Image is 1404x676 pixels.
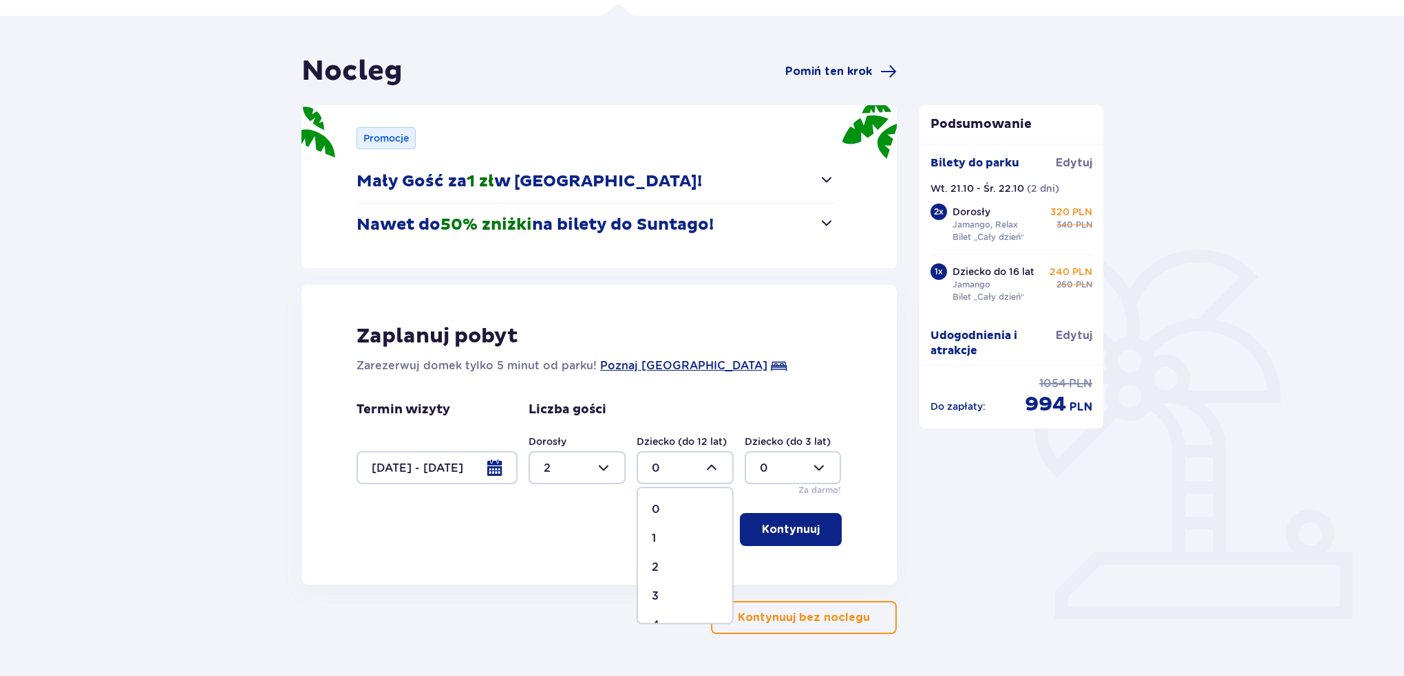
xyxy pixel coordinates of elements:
[953,231,1025,243] p: Bilet „Cały dzień”
[798,484,841,497] p: Za darmo!
[637,435,727,448] label: Dziecko (do 12 lat)
[1056,279,1073,291] span: 260
[953,279,990,291] p: Jamango
[930,263,947,280] div: 1 x
[529,402,606,418] p: Liczba gości
[652,531,656,546] p: 1
[785,64,872,79] span: Pomiń ten krok
[711,601,897,634] button: Kontynuuj bez noclegu
[745,435,831,448] label: Dziecko (do 3 lat)
[440,215,532,235] span: 50% zniżki
[301,54,403,89] h1: Nocleg
[1039,376,1066,391] span: 1054
[467,171,494,192] span: 1 zł
[1050,265,1092,279] p: 240 PLN
[1076,279,1092,291] span: PLN
[930,204,947,220] div: 2 x
[363,131,409,145] p: Promocje
[357,160,835,203] button: Mały Gość za1 złw [GEOGRAPHIC_DATA]!
[357,358,597,374] p: Zarezerwuj domek tylko 5 minut od parku!
[357,215,714,235] p: Nawet do na bilety do Suntago!
[1027,182,1059,195] p: ( 2 dni )
[652,589,659,604] p: 3
[357,171,702,192] p: Mały Gość za w [GEOGRAPHIC_DATA]!
[953,265,1034,279] p: Dziecko do 16 lat
[1056,219,1073,231] span: 340
[740,513,842,546] button: Kontynuuj
[529,435,566,448] label: Dorosły
[953,219,1018,231] p: Jamango, Relax
[930,400,986,413] p: Do zapłaty :
[652,560,659,575] p: 2
[1076,219,1092,231] span: PLN
[738,610,870,625] p: Kontynuuj bez noclegu
[919,116,1104,133] p: Podsumowanie
[1056,155,1092,171] span: Edytuj
[1025,391,1067,417] span: 994
[785,63,897,80] a: Pomiń ten krok
[930,155,1019,171] p: Bilety do parku
[357,402,450,418] p: Termin wizyty
[1050,205,1092,219] p: 320 PLN
[762,522,820,537] p: Kontynuuj
[652,618,659,633] p: 4
[953,291,1025,303] p: Bilet „Cały dzień”
[1069,376,1092,391] span: PLN
[930,182,1024,195] p: Wt. 21.10 - Śr. 22.10
[1056,328,1092,343] span: Edytuj
[357,323,518,349] p: Zaplanuj pobyt
[930,328,1056,358] p: Udogodnienia i atrakcje
[600,358,767,374] a: Poznaj [GEOGRAPHIC_DATA]
[953,205,990,219] p: Dorosły
[652,502,660,517] p: 0
[357,204,835,246] button: Nawet do50% zniżkina bilety do Suntago!
[1070,400,1092,415] span: PLN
